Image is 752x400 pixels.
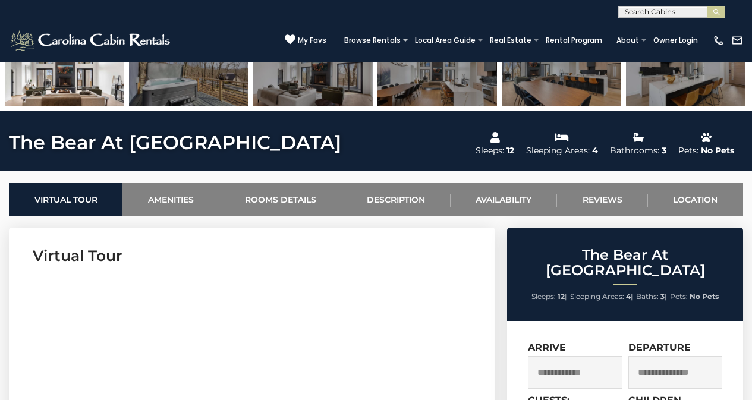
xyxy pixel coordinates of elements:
a: Virtual Tour [9,183,122,216]
img: 166099335 [502,32,621,106]
a: Real Estate [484,32,537,49]
h3: Virtual Tour [33,245,471,266]
img: 166099331 [253,32,373,106]
a: Reviews [557,183,647,216]
img: White-1-2.png [9,29,174,52]
strong: 3 [660,292,665,301]
li: | [636,289,667,304]
a: Rental Program [540,32,608,49]
a: Description [341,183,450,216]
a: Owner Login [647,32,704,49]
a: Local Area Guide [409,32,482,49]
img: 166099329 [5,32,124,106]
a: My Favs [285,34,326,46]
label: Arrive [528,342,566,353]
strong: 12 [558,292,565,301]
strong: 4 [626,292,631,301]
img: 166099354 [129,32,248,106]
img: 166099337 [626,32,745,106]
img: 166099336 [377,32,497,106]
li: | [531,289,567,304]
a: Browse Rentals [338,32,407,49]
a: About [611,32,645,49]
a: Amenities [122,183,219,216]
span: Sleeping Areas: [570,292,624,301]
label: Departure [628,342,691,353]
a: Rooms Details [219,183,341,216]
span: Sleeps: [531,292,556,301]
img: phone-regular-white.png [713,34,725,46]
a: Availability [451,183,557,216]
li: | [570,289,633,304]
span: Baths: [636,292,659,301]
strong: No Pets [690,292,719,301]
a: Location [648,183,743,216]
span: My Favs [298,35,326,46]
img: mail-regular-white.png [731,34,743,46]
h2: The Bear At [GEOGRAPHIC_DATA] [510,247,740,279]
span: Pets: [670,292,688,301]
